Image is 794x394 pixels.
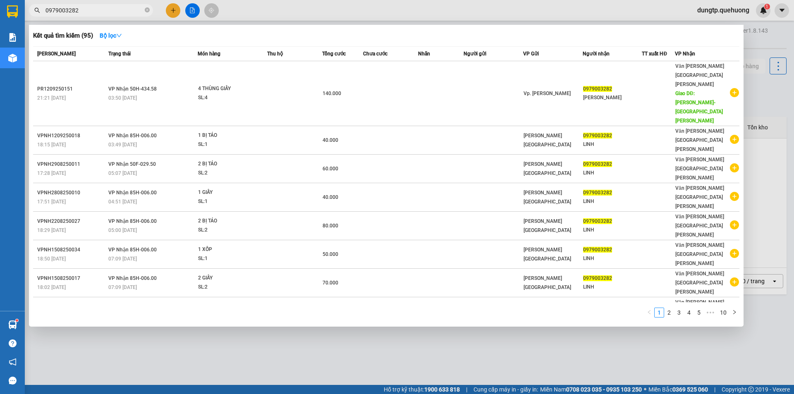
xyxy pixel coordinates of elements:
[675,157,724,181] span: Văn [PERSON_NAME][GEOGRAPHIC_DATA][PERSON_NAME]
[108,190,157,196] span: VP Nhận 85H-006.00
[323,166,338,172] span: 60.000
[647,310,652,315] span: left
[9,377,17,384] span: message
[664,308,674,318] li: 2
[684,308,694,318] li: 4
[37,170,66,176] span: 17:28 [DATE]
[9,339,17,347] span: question-circle
[8,33,17,42] img: solution-icon
[674,308,684,317] a: 3
[93,29,129,42] button: Bộ lọcdown
[145,7,150,14] span: close-circle
[108,51,131,57] span: Trạng thái
[644,308,654,318] button: left
[37,199,66,205] span: 17:51 [DATE]
[108,133,157,138] span: VP Nhận 85H-006.00
[729,308,739,318] li: Next Page
[684,308,694,317] a: 4
[665,308,674,317] a: 2
[363,51,387,57] span: Chưa cước
[524,218,571,233] span: [PERSON_NAME][GEOGRAPHIC_DATA]
[37,189,106,197] div: VPNH2808250010
[37,246,106,254] div: VPNH1508250034
[8,320,17,329] img: warehouse-icon
[675,271,724,295] span: Văn [PERSON_NAME][GEOGRAPHIC_DATA][PERSON_NAME]
[730,192,739,201] span: plus-circle
[524,161,571,176] span: [PERSON_NAME][GEOGRAPHIC_DATA]
[108,284,137,290] span: 07:09 [DATE]
[730,163,739,172] span: plus-circle
[675,242,724,266] span: Văn [PERSON_NAME][GEOGRAPHIC_DATA][PERSON_NAME]
[100,32,122,39] strong: Bộ lọc
[37,95,66,101] span: 21:21 [DATE]
[8,54,17,62] img: warehouse-icon
[37,160,106,169] div: VPNH2908250011
[322,51,346,57] span: Tổng cước
[198,51,220,57] span: Món hàng
[583,226,642,234] div: LINH
[583,197,642,206] div: LINH
[198,140,260,149] div: SL: 1
[583,218,612,224] span: 0979003282
[675,63,724,87] span: Văn [PERSON_NAME][GEOGRAPHIC_DATA][PERSON_NAME]
[34,7,40,13] span: search
[198,93,260,103] div: SL: 4
[198,274,260,283] div: 2 GIẤY
[583,133,612,138] span: 0979003282
[323,251,338,257] span: 50.000
[16,319,18,322] sup: 1
[323,194,338,200] span: 40.000
[583,51,610,57] span: Người nhận
[418,51,430,57] span: Nhãn
[704,308,717,318] span: •••
[37,227,66,233] span: 18:29 [DATE]
[675,51,695,57] span: VP Nhận
[108,247,157,253] span: VP Nhận 85H-006.00
[323,223,338,229] span: 80.000
[729,308,739,318] button: right
[583,93,642,102] div: [PERSON_NAME]
[116,33,122,38] span: down
[730,249,739,258] span: plus-circle
[583,190,612,196] span: 0979003282
[583,169,642,177] div: LINH
[583,275,612,281] span: 0979003282
[730,135,739,144] span: plus-circle
[583,254,642,263] div: LINH
[198,188,260,197] div: 1 GIẤY
[108,227,137,233] span: 05:00 [DATE]
[37,131,106,140] div: VPNH1209250018
[9,358,17,366] span: notification
[523,51,539,57] span: VP Gửi
[464,51,486,57] span: Người gửi
[524,91,571,96] span: Vp. [PERSON_NAME]
[524,133,571,148] span: [PERSON_NAME][GEOGRAPHIC_DATA]
[198,160,260,169] div: 2 BỊ TÁO
[198,226,260,235] div: SL: 2
[655,308,664,317] a: 1
[108,95,137,101] span: 03:50 [DATE]
[198,131,260,140] div: 1 BỊ TÁO
[675,299,724,323] span: Văn [PERSON_NAME][GEOGRAPHIC_DATA][PERSON_NAME]
[730,220,739,229] span: plus-circle
[732,310,737,315] span: right
[730,277,739,287] span: plus-circle
[583,140,642,149] div: LINH
[267,51,283,57] span: Thu hộ
[108,256,137,262] span: 07:09 [DATE]
[198,283,260,292] div: SL: 2
[704,308,717,318] li: Next 5 Pages
[198,84,260,93] div: 4 THÙNG GIẤY
[198,217,260,226] div: 2 BỊ TÁO
[583,283,642,291] div: LINH
[108,275,157,281] span: VP Nhận 85H-006.00
[108,86,157,92] span: VP Nhận 50H-434.58
[37,274,106,283] div: VPNH1508250017
[145,7,150,12] span: close-circle
[37,284,66,290] span: 18:02 [DATE]
[198,169,260,178] div: SL: 2
[675,128,724,152] span: Văn [PERSON_NAME][GEOGRAPHIC_DATA][PERSON_NAME]
[37,142,66,148] span: 18:15 [DATE]
[717,308,729,317] a: 10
